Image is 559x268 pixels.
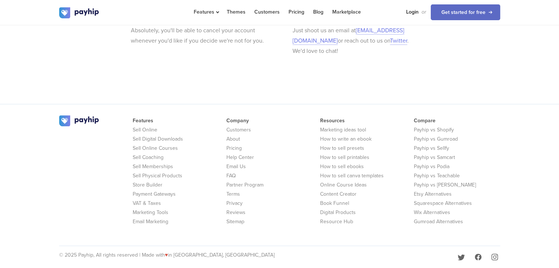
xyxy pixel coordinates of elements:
img: logo.svg [59,7,100,18]
img: logo.svg [59,115,100,126]
a: Twitter [455,251,467,262]
a: Sell Digital Downloads [133,136,183,142]
a: Digital Products [320,209,356,216]
li: Company [226,117,313,124]
p: © 2025 Payhip, All rights reserved | Made with in [GEOGRAPHIC_DATA], [GEOGRAPHIC_DATA] [59,251,275,259]
a: Facebook [473,251,484,262]
a: Book Funnel [320,200,349,206]
a: Payment Gateways [133,191,176,197]
a: Help Center [226,154,254,160]
a: Reviews [226,209,246,216]
a: Payhip vs Sellfy [414,145,449,151]
a: Sell Memberships [133,163,173,170]
a: Payhip vs Gumroad [414,136,458,142]
a: About [226,136,240,142]
a: Email Marketing [133,218,168,225]
a: Payhip vs Teachable [414,173,460,179]
a: How to write an ebook [320,136,372,142]
a: Marketing Tools [133,209,168,216]
a: Pricing [226,145,242,151]
a: Partner Program [226,182,264,188]
p: Absolutely, you'll be able to cancel your account whenever you'd like if you decide we're not for... [131,25,267,46]
a: Privacy [226,200,243,206]
li: Features [133,117,219,124]
a: Customers [226,127,251,133]
a: Sell Coaching [133,154,164,160]
a: Get started for free [431,4,500,20]
a: Wix Alternatives [414,209,450,216]
a: Store Builder [133,182,162,188]
li: Resources [320,117,406,124]
a: Squarespace Alternatives [414,200,472,206]
a: How to sell presets [320,145,364,151]
a: Resource Hub [320,218,353,225]
a: Sell Online Courses [133,145,178,151]
a: Marketing ideas tool [320,127,366,133]
li: Compare [414,117,500,124]
a: Etsy Alternatives [414,191,452,197]
a: Twitter [390,37,407,45]
a: Terms [226,191,240,197]
a: [EMAIL_ADDRESS][DOMAIN_NAME] [293,27,404,45]
a: Content Creator [320,191,356,197]
a: Sell Physical Products [133,173,182,179]
a: How to sell printables [320,154,369,160]
a: Sitemap [226,218,244,225]
a: Payhip vs Samcart [414,154,455,160]
a: Payhip vs [PERSON_NAME] [414,182,476,188]
a: Gumroad Alternatives [414,218,463,225]
a: Payhip vs Podia [414,163,449,170]
span: Features [194,9,218,15]
p: Just shoot us an email at or reach out to us on . We'd love to chat! [293,25,422,56]
span: ♥ [165,252,168,258]
a: Instagram [489,251,500,262]
a: How to sell canva templates [320,173,384,179]
a: Sell Online [133,127,157,133]
a: VAT & Taxes [133,200,161,206]
a: How to sell ebooks [320,163,364,170]
a: Payhip vs Shopify [414,127,454,133]
a: FAQ [226,173,236,179]
a: Online Course Ideas [320,182,367,188]
a: Email Us [226,163,246,170]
